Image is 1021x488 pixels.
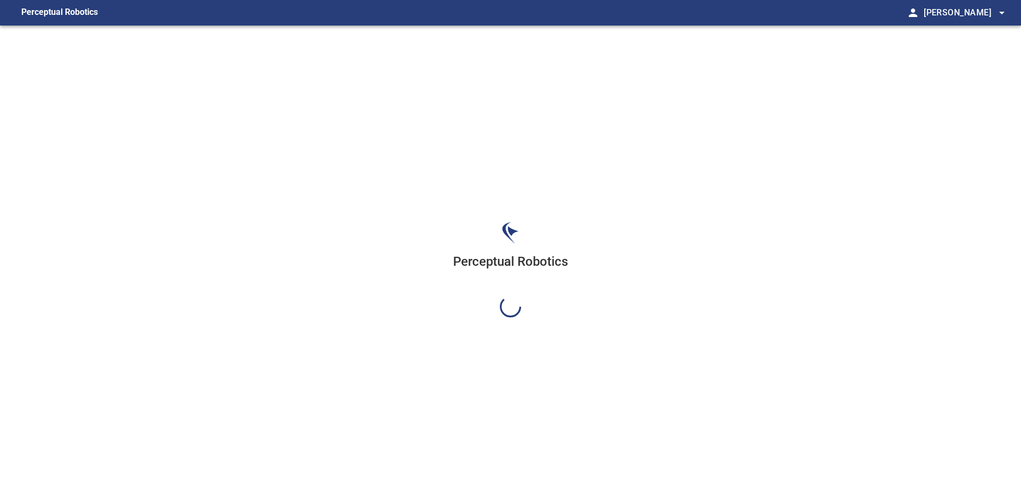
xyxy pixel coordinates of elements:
span: arrow_drop_down [995,6,1008,19]
div: Perceptual Robotics [453,253,568,296]
span: person [907,6,919,19]
figcaption: Perceptual Robotics [21,4,98,21]
button: [PERSON_NAME] [919,2,1008,23]
img: pr [502,222,519,244]
span: [PERSON_NAME] [924,5,1008,20]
